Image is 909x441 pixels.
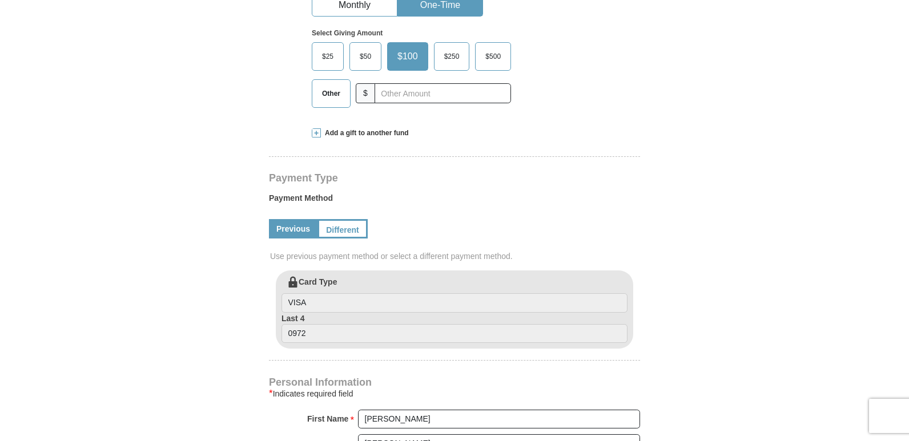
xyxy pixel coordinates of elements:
[269,173,640,183] h4: Payment Type
[307,411,348,427] strong: First Name
[269,219,317,238] a: Previous
[439,48,465,65] span: $250
[316,85,346,102] span: Other
[354,48,377,65] span: $50
[281,324,628,343] input: Last 4
[321,128,409,138] span: Add a gift to another fund
[281,313,628,343] label: Last 4
[316,48,339,65] span: $25
[269,378,640,387] h4: Personal Information
[392,48,424,65] span: $100
[356,83,375,103] span: $
[375,83,511,103] input: Other Amount
[480,48,506,65] span: $500
[270,250,641,262] span: Use previous payment method or select a different payment method.
[281,276,628,313] label: Card Type
[281,293,628,313] input: Card Type
[269,192,640,209] label: Payment Method
[269,387,640,400] div: Indicates required field
[317,219,368,238] a: Different
[312,29,383,37] strong: Select Giving Amount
